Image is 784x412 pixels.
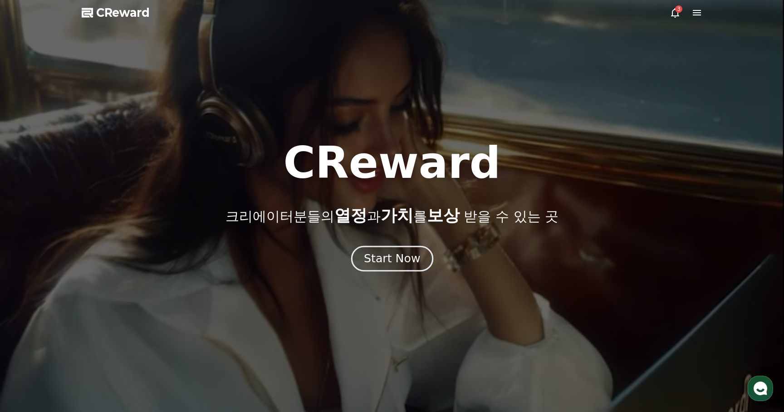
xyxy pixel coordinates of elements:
[364,251,420,266] div: Start Now
[283,141,500,185] h1: CReward
[3,288,60,310] a: 홈
[82,5,150,20] a: CReward
[351,246,433,272] button: Start Now
[670,7,681,18] a: 3
[675,5,682,13] div: 3
[381,206,413,225] span: 가치
[29,301,34,309] span: 홈
[353,255,431,264] a: Start Now
[117,288,174,310] a: 설정
[140,301,151,309] span: 설정
[225,206,559,225] p: 크리에이터분들의 과 를 받을 수 있는 곳
[60,288,117,310] a: 대화
[334,206,367,225] span: 열정
[96,5,150,20] span: CReward
[427,206,460,225] span: 보상
[83,302,94,309] span: 대화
